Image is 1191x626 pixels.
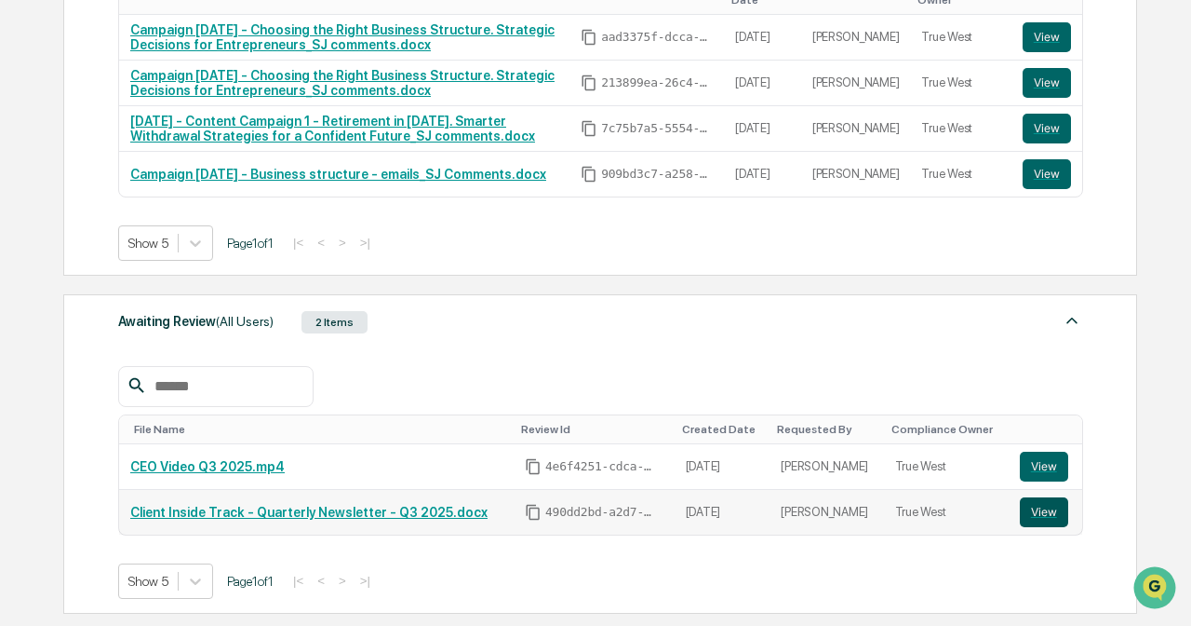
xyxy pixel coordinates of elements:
button: > [333,573,352,589]
div: Toggle SortBy [1024,423,1075,436]
span: Copy Id [581,166,597,183]
button: |< [288,573,309,589]
div: Toggle SortBy [777,423,876,436]
span: Pylon [185,316,225,330]
a: 🖐️Preclearance [11,227,127,261]
td: True West [910,61,1010,106]
td: [PERSON_NAME] [801,152,911,197]
span: Page 1 of 1 [227,574,274,589]
td: [DATE] [724,152,801,197]
div: 🗄️ [135,237,150,252]
button: |< [288,235,309,251]
a: Powered byPylon [131,315,225,330]
input: Clear [48,85,307,104]
a: [DATE] - Content Campaign 1 - Retirement in [DATE]. Smarter Withdrawal Strategies for a Confident... [130,114,535,143]
button: View [1020,497,1068,527]
td: [DATE] [724,15,801,61]
p: How can we help? [19,39,339,69]
span: Copy Id [525,504,542,521]
td: [DATE] [675,444,770,490]
span: Data Lookup [37,270,117,289]
td: True West [910,15,1010,61]
span: (All Users) [216,314,274,329]
a: Campaign [DATE] - Choosing the Right Business Structure. Strategic Decisions for Entrepreneurs_SJ... [130,68,555,98]
div: Toggle SortBy [682,423,763,436]
div: Start new chat [63,143,305,161]
a: Campaign [DATE] - Business structure - emails_SJ Comments.docx [130,167,546,182]
button: > [333,235,352,251]
img: 1746055101610-c473b297-6a78-478c-a979-82029cc54cd1 [19,143,52,176]
a: Campaign [DATE] - Choosing the Right Business Structure. Strategic Decisions for Entrepreneurs_SJ... [130,22,555,52]
span: Page 1 of 1 [227,236,274,251]
div: We're offline, we'll be back soon [63,161,243,176]
span: Copy Id [581,75,597,91]
div: Toggle SortBy [521,423,667,436]
span: Preclearance [37,235,120,253]
button: < [312,573,330,589]
a: 🗄️Attestations [127,227,238,261]
span: aad3375f-dcca-498c-876e-9c24d0f94b18 [601,30,713,45]
div: Toggle SortBy [134,423,506,436]
td: True West [910,152,1010,197]
a: View [1020,497,1071,527]
a: 🔎Data Lookup [11,263,125,296]
td: [PERSON_NAME] [801,106,911,152]
span: Copy Id [581,120,597,137]
iframe: Open customer support [1131,565,1182,615]
button: Start new chat [316,148,339,170]
span: 7c75b7a5-5554-4d4a-bdbd-7150084ab95e [601,121,713,136]
td: True West [884,444,1009,490]
td: [PERSON_NAME] [801,15,911,61]
button: >| [355,573,376,589]
button: View [1020,452,1068,482]
td: [PERSON_NAME] [769,444,883,490]
button: View [1023,68,1071,98]
a: View [1020,452,1071,482]
span: Copy Id [581,29,597,46]
button: View [1023,159,1071,189]
div: 🖐️ [19,237,33,252]
td: True West [884,490,1009,535]
span: 909bd3c7-a258-48a4-962c-9a6bb64005b7 [601,167,713,182]
td: [PERSON_NAME] [801,61,911,106]
a: Client Inside Track - Quarterly Newsletter - Q3 2025.docx [130,505,488,520]
div: Awaiting Review [118,309,274,333]
button: View [1023,22,1071,52]
span: Attestations [154,235,231,253]
div: Toggle SortBy [891,423,1001,436]
span: 4e6f4251-cdca-4a50-a93a-043a7be9cebd [545,459,657,474]
span: 490dd2bd-a2d7-4a5b-9ce1-8ba635070148 [545,505,657,520]
img: caret [1061,309,1083,332]
a: CEO Video Q3 2025.mp4 [130,459,285,474]
button: >| [355,235,376,251]
td: [PERSON_NAME] [769,490,883,535]
span: 213899ea-26c4-466b-a1b1-f0a03719d71a [601,75,713,90]
button: View [1023,114,1071,143]
div: 2 Items [301,311,368,333]
button: < [312,235,330,251]
td: True West [910,106,1010,152]
td: [DATE] [724,61,801,106]
td: [DATE] [675,490,770,535]
span: Copy Id [525,458,542,475]
div: 🔎 [19,272,33,287]
td: [DATE] [724,106,801,152]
